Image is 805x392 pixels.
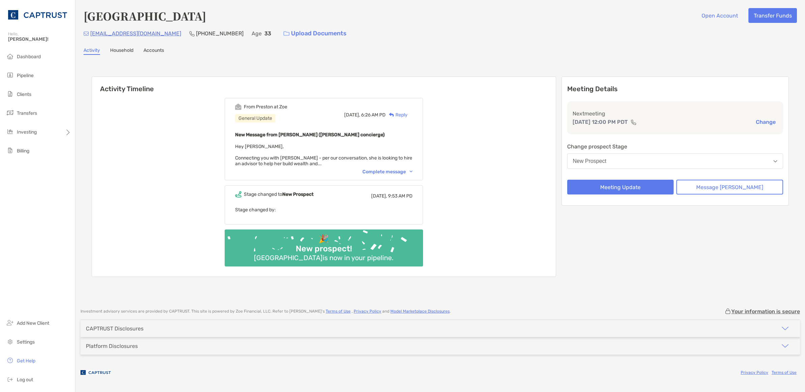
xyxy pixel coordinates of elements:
img: Phone Icon [189,31,195,36]
p: Investment advisory services are provided by CAPTRUST . This site is powered by Zoe Financial, LL... [80,309,451,314]
div: Stage changed to [244,191,314,197]
img: transfers icon [6,109,14,117]
p: 33 [264,29,271,38]
div: 🎉 [316,234,331,244]
img: billing icon [6,146,14,154]
span: Hey [PERSON_NAME], Connecting you with [PERSON_NAME] - per our conversation, she is looking to hi... [235,144,412,167]
p: Stage changed by: [235,206,413,214]
button: Message [PERSON_NAME] [676,180,783,194]
button: Open Account [696,8,743,23]
p: [DATE] 12:00 PM PDT [573,118,628,126]
img: company logo [80,365,111,380]
span: Billing [17,148,29,154]
div: CAPTRUST Disclosures [86,325,143,332]
span: Settings [17,339,35,345]
button: Transfer Funds [748,8,797,23]
img: icon arrow [781,342,789,350]
span: Investing [17,129,37,135]
img: add_new_client icon [6,319,14,327]
img: settings icon [6,337,14,346]
div: From Preston at Zoe [244,104,287,110]
span: Clients [17,92,31,97]
div: New prospect! [293,244,355,254]
img: logout icon [6,375,14,383]
a: Model Marketplace Disclosures [390,309,450,314]
div: [GEOGRAPHIC_DATA] is now in your pipeline. [251,254,396,262]
a: Accounts [143,47,164,55]
span: 9:53 AM PD [388,193,413,199]
div: New Prospect [573,158,607,164]
img: clients icon [6,90,14,98]
p: Age [252,29,262,38]
img: pipeline icon [6,71,14,79]
a: Terms of Use [772,370,797,375]
h4: [GEOGRAPHIC_DATA] [84,8,206,24]
img: communication type [631,119,637,125]
button: New Prospect [567,153,783,169]
img: Open dropdown arrow [773,160,777,163]
span: Dashboard [17,54,41,60]
div: Platform Disclosures [86,343,138,349]
img: Confetti [225,229,423,261]
img: investing icon [6,128,14,136]
img: icon arrow [781,324,789,332]
b: New Message from [PERSON_NAME] ([PERSON_NAME] concierge) [235,132,385,138]
p: Change prospect Stage [567,142,783,151]
b: New Prospect [282,191,314,197]
a: Terms of Use [326,309,351,314]
div: Complete message [362,169,413,175]
span: Log out [17,377,33,383]
img: get-help icon [6,356,14,364]
h6: Activity Timeline [92,77,556,93]
a: Privacy Policy [741,370,768,375]
img: button icon [284,31,289,36]
p: Next meeting [573,109,778,118]
p: Meeting Details [567,85,783,93]
img: Chevron icon [410,171,413,173]
img: Reply icon [389,113,394,117]
img: Email Icon [84,32,89,36]
p: [PHONE_NUMBER] [196,29,244,38]
a: Activity [84,47,100,55]
span: 6:26 AM PD [361,112,386,118]
span: Get Help [17,358,35,364]
p: Your information is secure [731,308,800,315]
p: [EMAIL_ADDRESS][DOMAIN_NAME] [90,29,181,38]
span: Transfers [17,110,37,116]
div: Reply [386,111,408,118]
img: CAPTRUST Logo [8,3,67,27]
span: [DATE], [344,112,360,118]
img: Event icon [235,191,241,198]
a: Upload Documents [279,26,351,41]
a: Privacy Policy [354,309,381,314]
img: dashboard icon [6,52,14,60]
img: Event icon [235,104,241,110]
span: Add New Client [17,320,49,326]
button: Change [754,118,778,126]
button: Meeting Update [567,180,674,194]
span: [PERSON_NAME]! [8,36,71,42]
span: [DATE], [371,193,387,199]
span: Pipeline [17,73,34,78]
a: Household [110,47,133,55]
div: General Update [235,114,276,122]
